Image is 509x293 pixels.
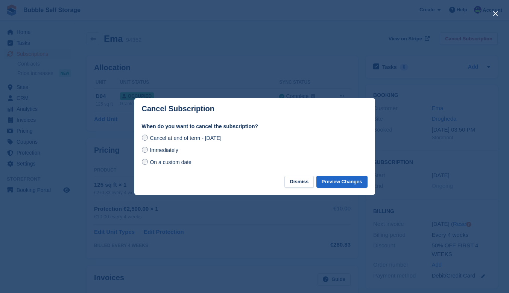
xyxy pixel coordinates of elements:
[142,159,148,165] input: On a custom date
[142,135,148,141] input: Cancel at end of term - [DATE]
[142,123,368,130] label: When do you want to cancel the subscription?
[150,135,221,141] span: Cancel at end of term - [DATE]
[150,147,178,153] span: Immediately
[142,104,214,113] p: Cancel Subscription
[142,147,148,153] input: Immediately
[489,8,501,20] button: close
[316,176,368,188] button: Preview Changes
[150,159,191,165] span: On a custom date
[284,176,314,188] button: Dismiss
